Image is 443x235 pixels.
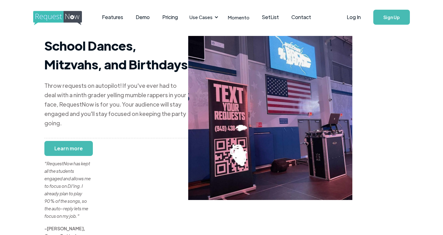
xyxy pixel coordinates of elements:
img: requestnow logo [33,11,93,25]
div: Use Cases [186,7,220,27]
strong: School Dances, Mitzvahs, and Birthdays [44,37,188,72]
a: Momento [222,8,256,27]
a: Features [96,7,129,27]
a: Demo [129,7,156,27]
div: Throw requests on autopilot! If you've ever had to deal with a ninth grader yelling mumble rapper... [44,81,188,128]
div: Use Cases [189,14,213,21]
a: home [33,11,80,23]
a: Log In [340,6,367,28]
a: SetList [256,7,285,27]
a: Sign Up [373,10,410,25]
img: poster for requests in a gym [188,36,352,200]
a: Learn more [44,141,93,156]
a: Pricing [156,7,184,27]
a: Contact [285,7,317,27]
div: "RequestNow has kept all the students engaged and allows me to focus on DJ'ing. I already plan to... [44,152,91,220]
